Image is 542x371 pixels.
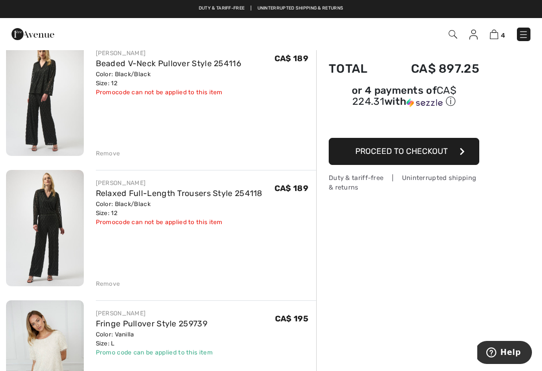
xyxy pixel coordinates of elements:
[96,218,262,227] div: Promocode can not be applied to this item
[275,54,308,63] span: CA$ 189
[352,84,456,107] span: CA$ 224.31
[469,30,478,40] img: My Info
[477,341,532,366] iframe: Opens a widget where you can find more information
[329,173,479,192] div: Duty & tariff-free | Uninterrupted shipping & returns
[6,170,84,286] img: Relaxed Full-Length Trousers Style 254118
[96,189,262,198] a: Relaxed Full-Length Trousers Style 254118
[329,86,479,112] div: or 4 payments ofCA$ 224.31withSezzle Click to learn more about Sezzle
[329,138,479,165] button: Proceed to Checkout
[490,30,498,39] img: Shopping Bag
[406,98,443,107] img: Sezzle
[96,309,213,318] div: [PERSON_NAME]
[383,52,479,86] td: CA$ 897.25
[96,88,242,97] div: Promocode can not be applied to this item
[96,59,242,68] a: Beaded V-Neck Pullover Style 254116
[96,178,262,188] div: [PERSON_NAME]
[329,112,479,134] iframe: PayPal-paypal
[449,30,457,39] img: Search
[275,183,308,193] span: CA$ 189
[96,70,242,88] div: Color: Black/Black Size: 12
[96,200,262,218] div: Color: Black/Black Size: 12
[275,314,308,323] span: CA$ 195
[501,32,505,39] span: 4
[329,52,383,86] td: Total
[96,348,213,357] div: Promo code can be applied to this item
[96,279,120,288] div: Remove
[12,24,54,44] img: 1ère Avenue
[355,146,448,156] span: Proceed to Checkout
[329,86,479,108] div: or 4 payments of with
[96,49,242,58] div: [PERSON_NAME]
[96,330,213,348] div: Color: Vanilla Size: L
[490,28,505,40] a: 4
[518,30,528,40] img: Menu
[199,6,343,11] a: Duty & tariff-free | Uninterrupted shipping & returns
[96,149,120,158] div: Remove
[6,40,84,156] img: Beaded V-Neck Pullover Style 254116
[96,319,207,328] a: Fringe Pullover Style 259739
[12,29,54,38] a: 1ère Avenue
